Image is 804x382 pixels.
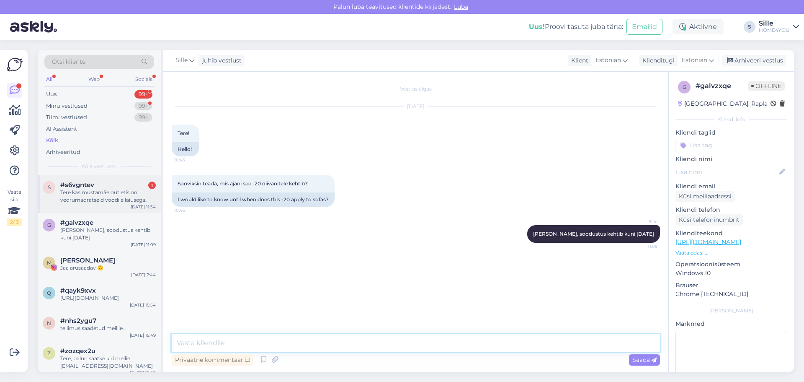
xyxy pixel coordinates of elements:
div: 2 / 3 [7,218,22,226]
div: Küsi meiliaadressi [675,191,735,202]
div: Arhiveeri vestlus [722,55,786,66]
div: 99+ [134,90,152,99]
img: Askly Logo [7,57,23,73]
span: g [683,84,686,90]
p: Brauser [675,281,787,290]
span: Luba [451,3,471,10]
span: M [47,260,52,266]
div: Uus [46,90,57,99]
div: Tere, palun saatke kiri meilie [EMAIL_ADDRESS][DOMAIN_NAME] [60,355,156,370]
span: g [47,222,51,228]
div: Vaata siia [7,188,22,226]
input: Lisa tag [675,139,787,151]
div: Küsi telefoninumbrit [675,214,743,226]
div: [URL][DOMAIN_NAME] [60,294,156,302]
span: [PERSON_NAME], soodustus kehtib kuni [DATE] [533,231,654,237]
p: Operatsioonisüsteem [675,260,787,269]
span: Sille [175,56,188,65]
span: 10:45 [174,207,206,213]
span: q [47,290,51,296]
div: Proovi tasuta juba täna: [529,22,623,32]
b: Uus! [529,23,545,31]
input: Lisa nimi [676,167,778,177]
div: Kõik [46,136,58,145]
div: Socials [134,74,154,85]
div: [PERSON_NAME] [675,307,787,314]
div: Privaatne kommentaar [172,354,253,366]
div: Hello! [172,142,199,156]
span: Offline [748,81,785,91]
div: S [744,21,755,33]
span: Sille [626,218,657,225]
div: [DATE] [172,103,660,110]
p: Klienditeekond [675,229,787,238]
span: s [48,184,51,190]
a: SilleHOME4YOU [759,20,799,34]
div: Arhiveeritud [46,148,80,156]
span: z [47,350,51,356]
p: Kliendi telefon [675,205,787,214]
span: #qayk9xvx [60,287,96,294]
div: # galvzxqe [696,81,748,91]
span: Sooviksin teada, mis ajani see -20 diivanitele kehtib? [178,180,308,187]
span: 11:09 [626,243,657,249]
p: Kliendi email [675,182,787,191]
div: I would like to know until when does this -20 apply to sofas? [172,192,335,207]
span: Tere! [178,130,189,136]
span: #s6vgntev [60,181,94,189]
button: Emailid [626,19,662,35]
span: Estonian [595,56,621,65]
div: tellimus saadetud meilile. [60,325,156,332]
div: Sille [759,20,790,27]
p: Vaata edasi ... [675,249,787,257]
div: [DATE] 7:44 [131,272,156,278]
div: 1 [148,182,156,189]
div: Tere kas mustamäe outletis on vedrumadratseid voodile laiusega 160cm [PERSON_NAME] on, siis mis h... [60,189,156,204]
p: Kliendi nimi [675,155,787,164]
p: Märkmed [675,320,787,328]
div: [GEOGRAPHIC_DATA], Rapla [678,99,768,108]
span: 10:45 [174,157,206,163]
p: Windows 10 [675,269,787,278]
div: Klient [568,56,588,65]
div: [PERSON_NAME], soodustus kehtib kuni [DATE] [60,226,156,242]
span: #galvzxqe [60,219,93,226]
div: Minu vestlused [46,102,88,110]
div: [DATE] 15:49 [130,332,156,338]
div: [DATE] 15:03 [130,370,156,376]
div: Aktiivne [673,19,724,34]
p: Chrome [TECHNICAL_ID] [675,290,787,299]
a: [URL][DOMAIN_NAME] [675,238,741,246]
div: AI Assistent [46,125,77,133]
div: HOME4YOU [759,27,790,34]
div: Kliendi info [675,116,787,123]
div: [DATE] 15:54 [130,302,156,308]
span: Kõik vestlused [81,163,118,170]
div: juhib vestlust [199,56,242,65]
span: n [47,320,51,326]
div: Vestlus algas [172,85,660,93]
div: [DATE] 11:09 [131,242,156,248]
span: Saada [632,356,657,364]
div: 99+ [134,102,152,110]
span: Mari Klst [60,257,115,264]
div: Klienditugi [639,56,675,65]
p: Kliendi tag'id [675,128,787,137]
span: Estonian [682,56,707,65]
div: Jaa arusaadav 🙃 [60,264,156,272]
div: All [44,74,54,85]
span: Otsi kliente [52,57,85,66]
div: Tiimi vestlused [46,113,87,122]
span: #nhs2ygu7 [60,317,96,325]
div: Web [87,74,101,85]
span: #zozqex2u [60,347,95,355]
div: 99+ [134,113,152,122]
div: [DATE] 11:34 [131,204,156,210]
